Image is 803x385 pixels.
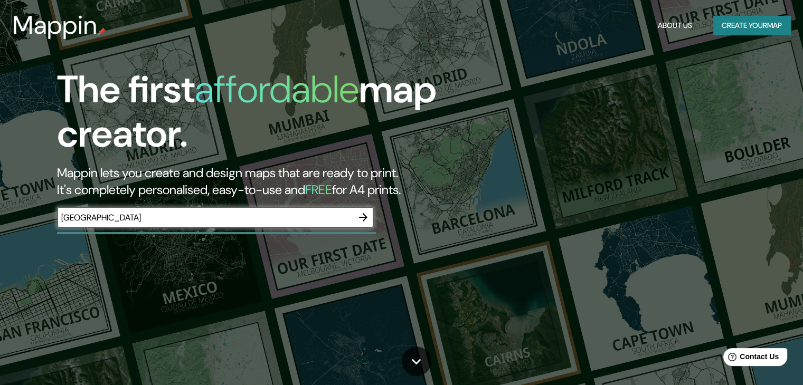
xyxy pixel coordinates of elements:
[195,65,359,114] h1: affordable
[713,16,790,35] button: Create yourmap
[57,211,353,224] input: Choose your favourite place
[709,344,791,373] iframe: Help widget launcher
[654,16,696,35] button: About Us
[305,181,332,198] h5: FREE
[57,68,459,165] h1: The first map creator.
[57,165,459,198] h2: Mappin lets you create and design maps that are ready to print. It's completely personalised, eas...
[13,11,98,40] h3: Mappin
[98,27,106,36] img: mappin-pin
